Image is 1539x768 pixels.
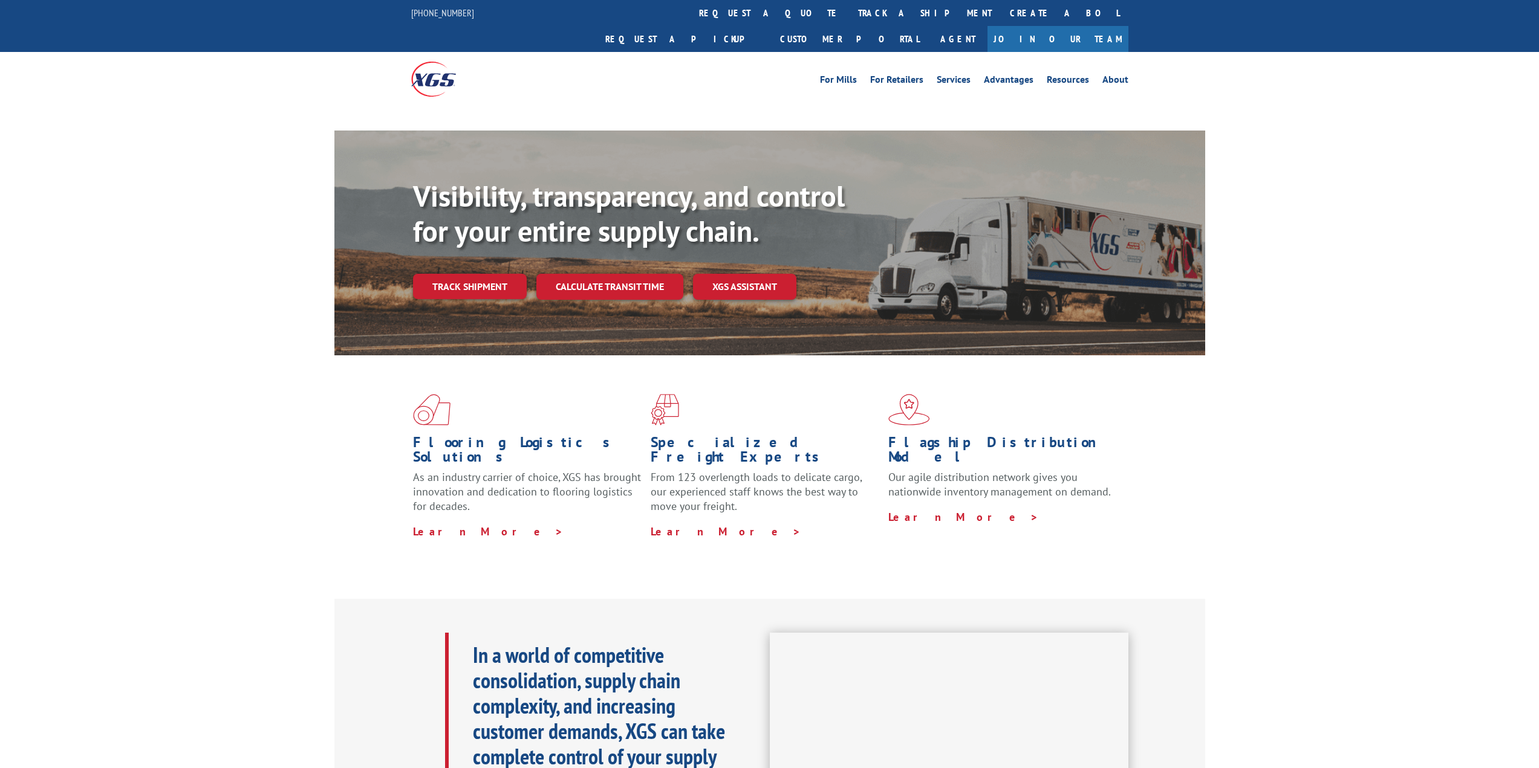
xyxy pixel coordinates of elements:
img: xgs-icon-focused-on-flooring-red [651,394,679,425]
a: Learn More > [888,510,1039,524]
a: Resources [1047,75,1089,88]
span: Our agile distribution network gives you nationwide inventory management on demand. [888,470,1111,499]
img: xgs-icon-total-supply-chain-intelligence-red [413,394,451,425]
span: As an industry carrier of choice, XGS has brought innovation and dedication to flooring logistics... [413,470,641,513]
a: Services [937,75,971,88]
a: For Mills [820,75,857,88]
a: Learn More > [413,524,564,538]
h1: Flagship Distribution Model [888,435,1117,470]
a: Customer Portal [771,26,928,52]
a: Calculate transit time [536,274,683,300]
a: Advantages [984,75,1033,88]
a: XGS ASSISTANT [693,274,796,300]
b: Visibility, transparency, and control for your entire supply chain. [413,177,845,250]
a: Track shipment [413,274,527,299]
h1: Flooring Logistics Solutions [413,435,642,470]
a: [PHONE_NUMBER] [411,7,474,19]
a: About [1102,75,1128,88]
h1: Specialized Freight Experts [651,435,879,470]
a: Agent [928,26,987,52]
a: For Retailers [870,75,923,88]
a: Learn More > [651,524,801,538]
a: Join Our Team [987,26,1128,52]
p: From 123 overlength loads to delicate cargo, our experienced staff knows the best way to move you... [651,470,879,524]
img: xgs-icon-flagship-distribution-model-red [888,394,930,425]
a: Request a pickup [596,26,771,52]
